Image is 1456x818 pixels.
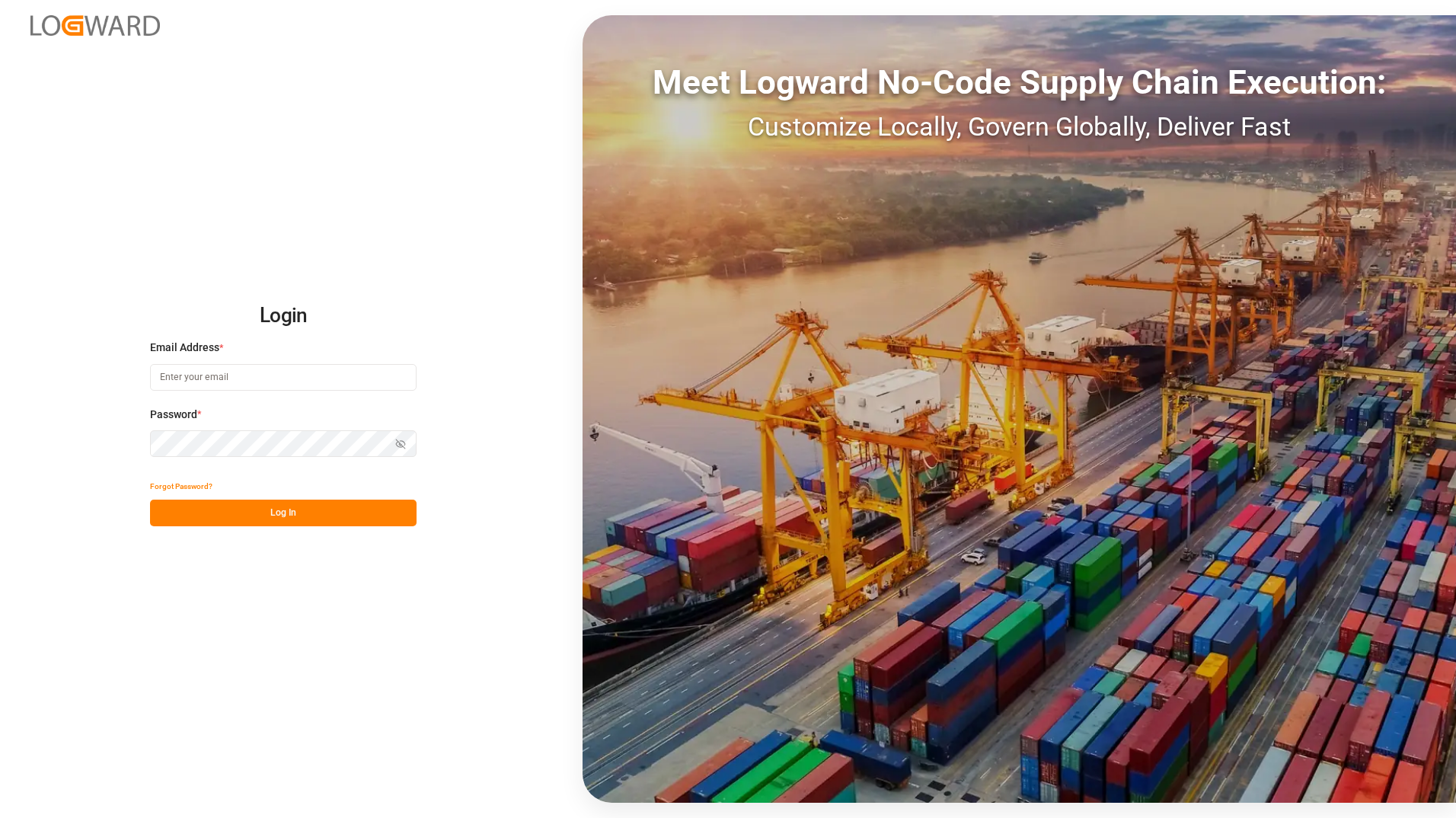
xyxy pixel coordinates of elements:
[583,107,1456,146] div: Customize Locally, Govern Globally, Deliver Fast
[150,500,417,526] button: Log In
[150,473,212,500] button: Forgot Password?
[150,292,417,340] h2: Login
[30,15,160,36] img: Logward_new_orange.png
[150,364,417,391] input: Enter your email
[150,340,219,356] span: Email Address
[583,57,1456,107] div: Meet Logward No-Code Supply Chain Execution:
[150,407,197,423] span: Password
